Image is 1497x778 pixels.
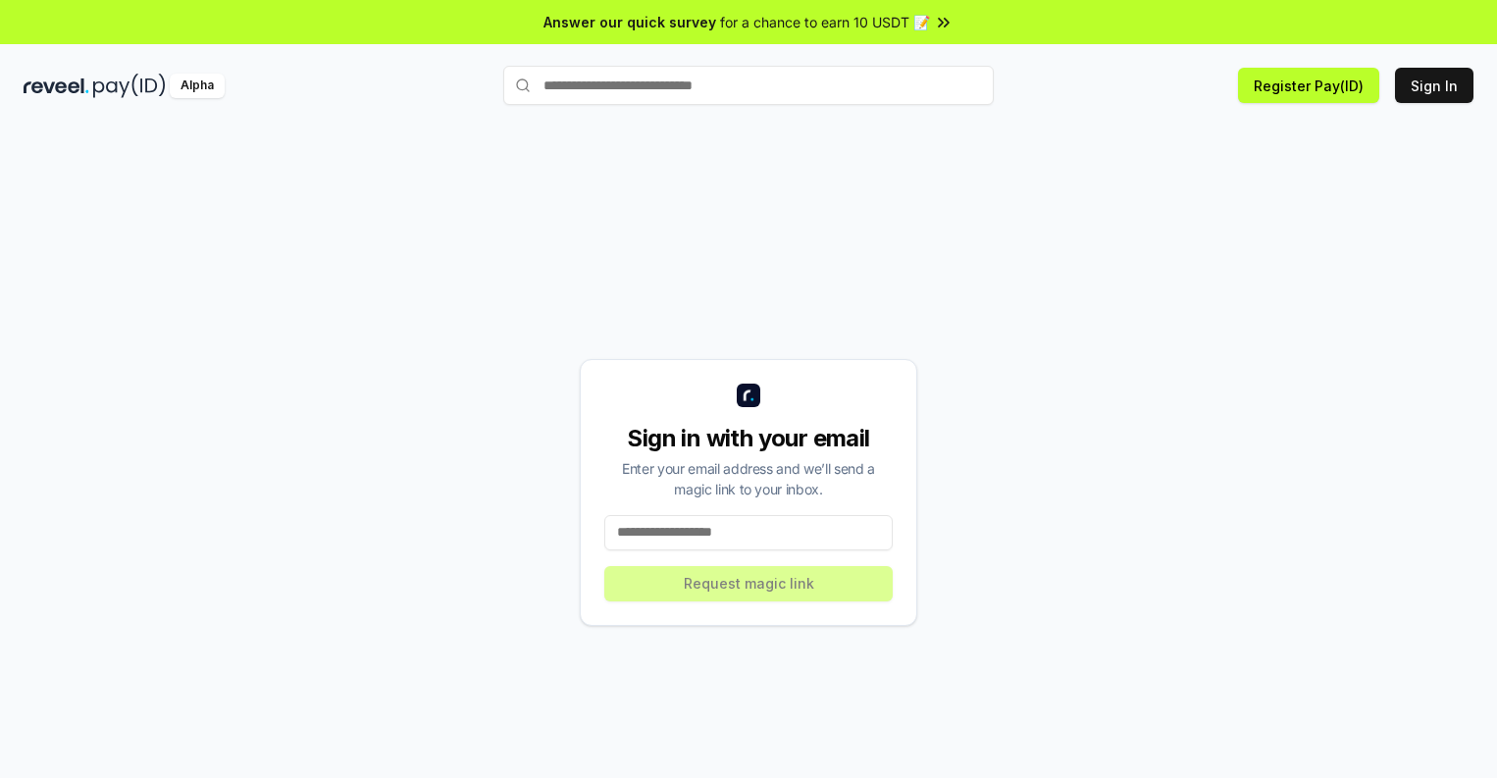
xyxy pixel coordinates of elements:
div: Alpha [170,74,225,98]
span: for a chance to earn 10 USDT 📝 [720,12,930,32]
div: Sign in with your email [604,423,893,454]
button: Register Pay(ID) [1238,68,1379,103]
img: pay_id [93,74,166,98]
span: Answer our quick survey [543,12,716,32]
img: logo_small [737,384,760,407]
div: Enter your email address and we’ll send a magic link to your inbox. [604,458,893,499]
img: reveel_dark [24,74,89,98]
button: Sign In [1395,68,1473,103]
